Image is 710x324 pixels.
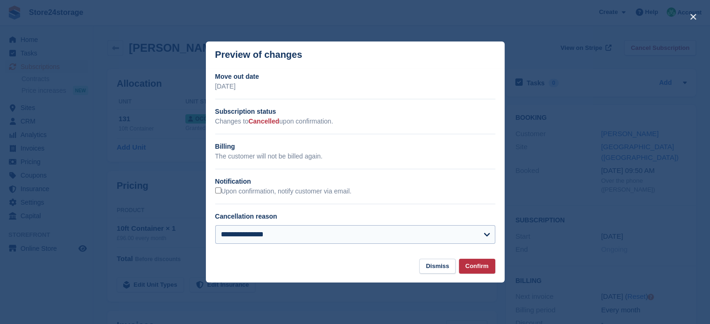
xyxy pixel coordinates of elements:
p: The customer will not be billed again. [215,152,495,161]
input: Upon confirmation, notify customer via email. [215,187,221,193]
h2: Billing [215,142,495,152]
p: Changes to upon confirmation. [215,117,495,126]
label: Upon confirmation, notify customer via email. [215,187,351,196]
span: Cancelled [248,117,279,125]
h2: Subscription status [215,107,495,117]
button: Dismiss [419,259,456,274]
button: Confirm [459,259,495,274]
h2: Notification [215,177,495,186]
p: Preview of changes [215,49,302,60]
h2: Move out date [215,72,495,82]
label: Cancellation reason [215,213,277,220]
p: [DATE] [215,82,495,91]
button: close [686,9,701,24]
